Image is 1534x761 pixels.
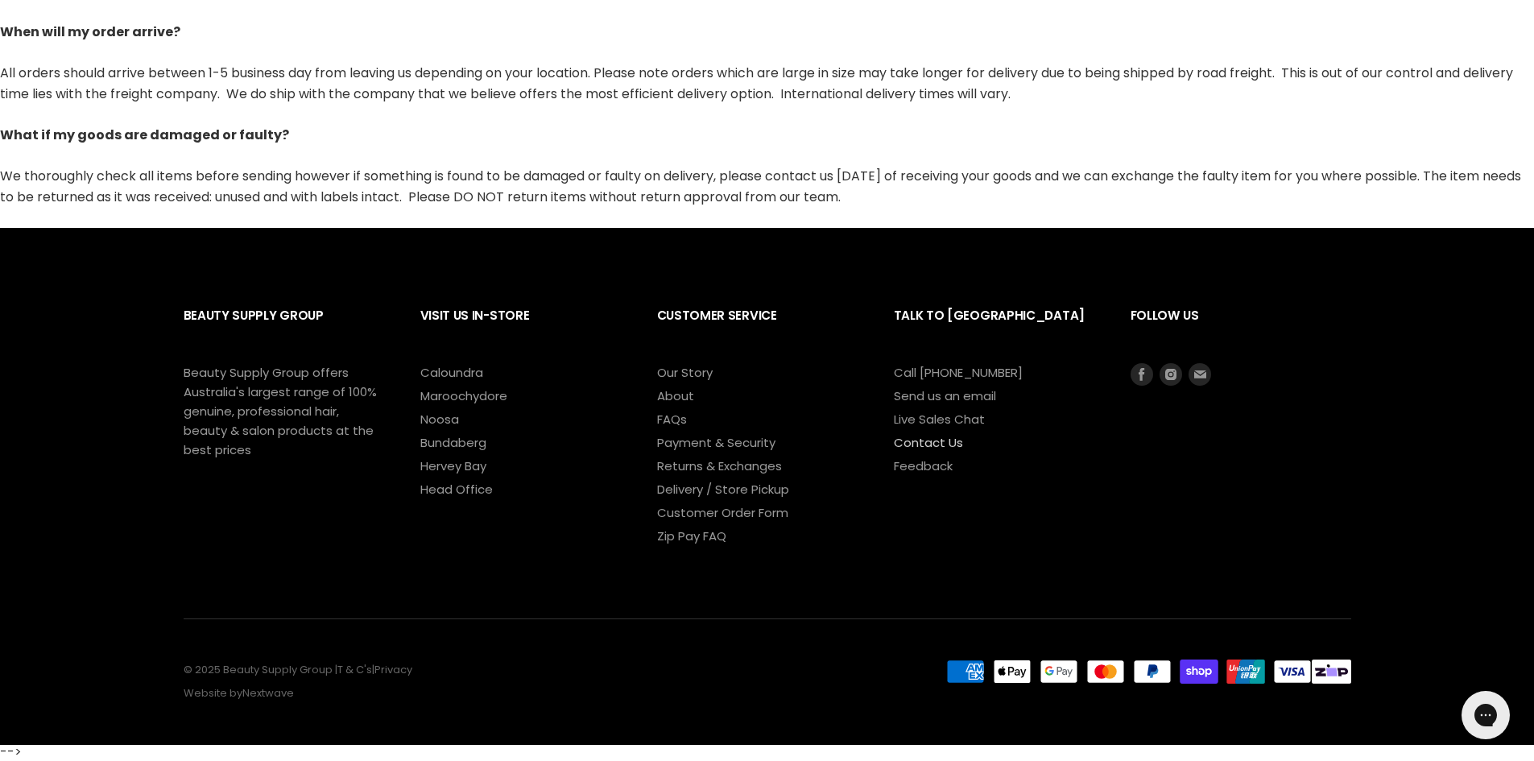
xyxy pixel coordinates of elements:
h2: Visit Us In-Store [420,296,625,362]
p: © 2025 Beauty Supply Group | | Website by [184,664,875,701]
a: About [657,387,694,404]
a: Live Sales Chat [894,411,985,428]
img: footer-tile-new.png [1312,660,1350,684]
a: Privacy [374,662,412,677]
a: T & C's [337,662,372,677]
a: Feedback [894,457,953,474]
a: Payment & Security [657,434,775,451]
p: Beauty Supply Group offers Australia's largest range of 100% genuine, professional hair, beauty &... [184,363,377,460]
a: Nextwave [242,685,294,701]
h2: Talk to [GEOGRAPHIC_DATA] [894,296,1098,362]
a: Caloundra [420,364,483,381]
a: Hervey Bay [420,457,486,474]
h2: Customer Service [657,296,862,362]
a: Head Office [420,481,493,498]
a: Our Story [657,364,713,381]
a: Maroochydore [420,387,507,404]
a: FAQs [657,411,687,428]
h2: Beauty Supply Group [184,296,388,362]
a: Returns & Exchanges [657,457,782,474]
a: Zip Pay FAQ [657,527,726,544]
iframe: Gorgias live chat messenger [1453,685,1518,745]
a: Noosa [420,411,459,428]
h2: Follow us [1131,296,1351,362]
a: Contact Us [894,434,963,451]
a: Send us an email [894,387,996,404]
a: Bundaberg [420,434,486,451]
a: Delivery / Store Pickup [657,481,789,498]
a: Customer Order Form [657,504,788,521]
a: Call [PHONE_NUMBER] [894,364,1023,381]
